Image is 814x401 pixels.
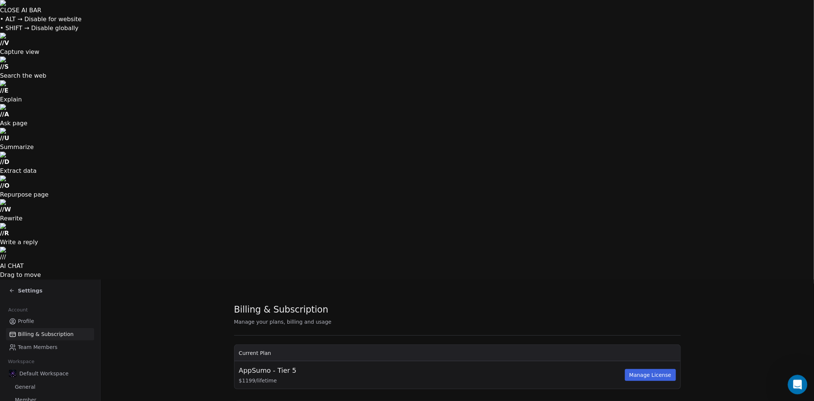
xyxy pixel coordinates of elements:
[116,3,131,17] button: Home
[18,287,42,294] span: Settings
[35,243,41,249] button: Upload attachment
[12,31,73,36] div: [PERSON_NAME] • 19h ago
[19,370,68,377] span: Default Workspace
[128,240,140,252] button: Send a message…
[18,330,74,338] span: Billing & Subscription
[6,341,94,353] a: Team Members
[5,3,19,17] button: go back
[15,383,35,391] span: General
[9,287,42,294] a: Settings
[47,243,53,249] button: Start recording
[33,58,137,145] div: Hi [PERSON_NAME], thanks for your message. As you mentioned, you can’t judge or decide how I shou...
[131,3,144,16] div: Close
[625,369,676,381] button: Manage License
[6,315,94,327] a: Profile
[18,343,57,351] span: Team Members
[36,9,69,17] p: Active 1h ago
[21,4,33,16] img: Profile image for Siddarth
[234,345,680,361] th: Current Plan
[36,4,84,9] h1: [PERSON_NAME]
[33,149,137,221] div: Additionally, you previously removed my ability to use my own domain, [DOMAIN_NAME], simply becau...
[6,43,143,53] div: [DATE]
[234,304,328,315] span: Billing & Subscription
[5,356,38,367] span: Workspace
[234,319,332,325] span: Manage your plans, billing and usage
[6,381,94,393] a: General
[9,370,16,377] img: 2025-01-15_18-31-34.jpg
[27,53,143,328] div: Hi [PERSON_NAME], thanks for your message. As you mentioned, you can’t judge or decide how I shou...
[12,243,17,249] button: Emoji picker
[33,225,137,298] div: At the end of the day, there were no specific terms stating that certain languages or countries a...
[18,317,34,325] span: Profile
[6,328,94,340] a: Billing & Subscription
[6,228,143,240] textarea: Message…
[239,366,297,375] span: AppSumo - Tier 5
[5,304,31,316] span: Account
[788,375,808,395] iframe: Intercom live chat
[6,53,143,337] div: Ryan says…
[239,377,623,384] span: $ 1199 / lifetime
[23,243,29,249] button: Gif picker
